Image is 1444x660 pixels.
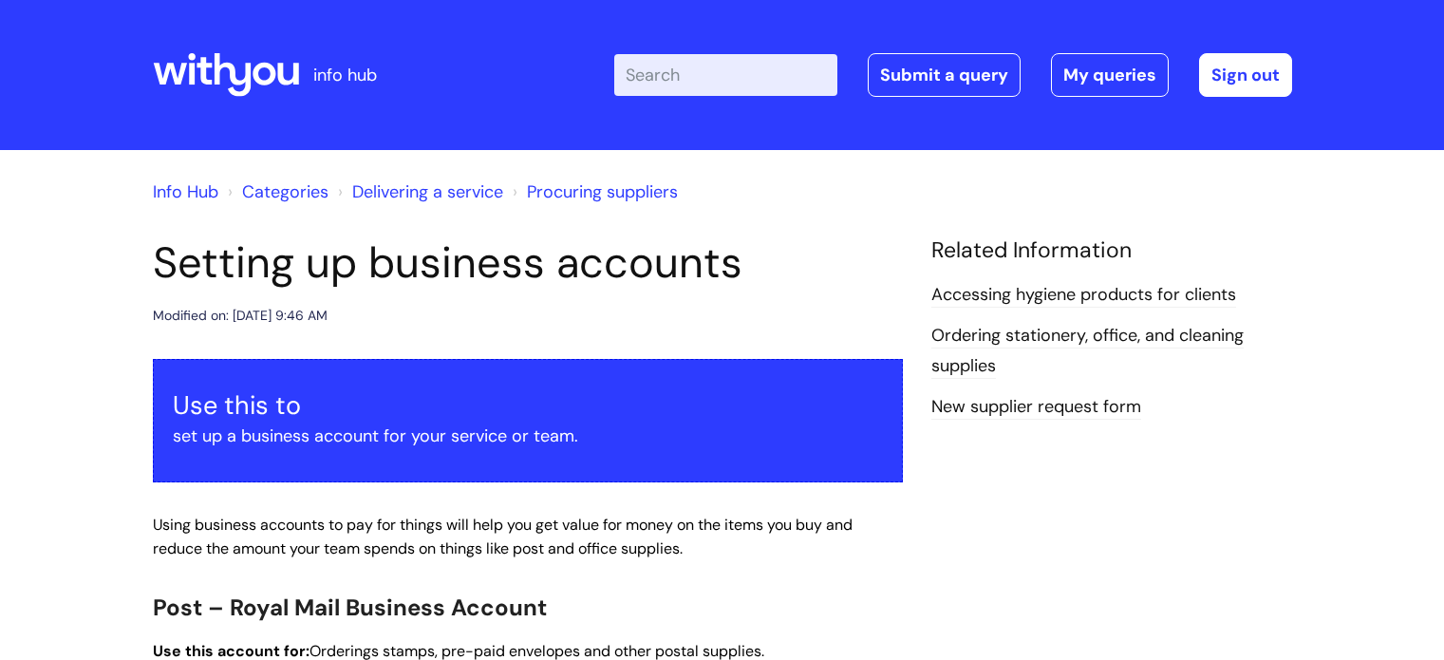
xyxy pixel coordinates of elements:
[333,177,503,207] li: Delivering a service
[153,593,547,622] span: Post – Royal Mail Business Account
[614,53,1292,97] div: | -
[931,237,1292,264] h4: Related Information
[868,53,1021,97] a: Submit a query
[931,283,1236,308] a: Accessing hygiene products for clients
[153,180,218,203] a: Info Hub
[527,180,678,203] a: Procuring suppliers
[223,177,328,207] li: Solution home
[153,237,903,289] h1: Setting up business accounts
[173,421,883,451] p: set up a business account for your service or team.
[313,60,377,90] p: info hub
[352,180,503,203] a: Delivering a service
[173,390,883,421] h3: Use this to
[1199,53,1292,97] a: Sign out
[153,304,328,328] div: Modified on: [DATE] 9:46 AM
[508,177,678,207] li: Procuring suppliers
[614,54,837,96] input: Search
[931,395,1141,420] a: New supplier request form
[153,515,853,558] span: Using business accounts to pay for things will help you get value for money on the items you buy ...
[242,180,328,203] a: Categories
[931,324,1244,379] a: Ordering stationery, office, and cleaning supplies
[1051,53,1169,97] a: My queries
